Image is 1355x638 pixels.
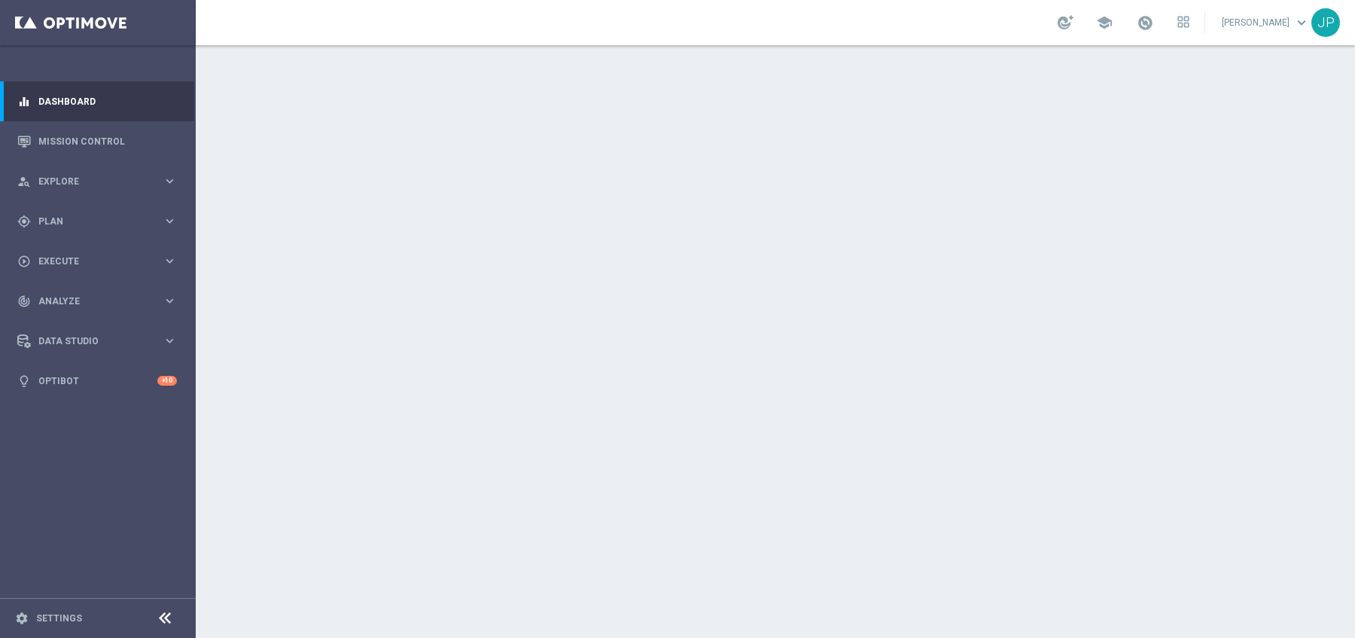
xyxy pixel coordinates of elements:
[17,121,177,161] div: Mission Control
[17,175,31,188] i: person_search
[1096,14,1113,31] span: school
[17,295,178,307] button: track_changes Analyze keyboard_arrow_right
[38,337,163,346] span: Data Studio
[38,297,163,306] span: Analyze
[17,255,163,268] div: Execute
[17,375,178,387] button: lightbulb Optibot +10
[17,176,178,188] button: person_search Explore keyboard_arrow_right
[38,217,163,226] span: Plan
[17,215,31,228] i: gps_fixed
[17,95,31,108] i: equalizer
[163,214,177,228] i: keyboard_arrow_right
[1220,11,1311,34] a: [PERSON_NAME]keyboard_arrow_down
[163,294,177,308] i: keyboard_arrow_right
[38,121,177,161] a: Mission Control
[163,334,177,348] i: keyboard_arrow_right
[38,257,163,266] span: Execute
[17,295,31,308] i: track_changes
[17,96,178,108] button: equalizer Dashboard
[38,177,163,186] span: Explore
[17,215,178,227] button: gps_fixed Plan keyboard_arrow_right
[17,255,31,268] i: play_circle_outline
[17,136,178,148] button: Mission Control
[17,361,177,401] div: Optibot
[17,295,163,308] div: Analyze
[163,174,177,188] i: keyboard_arrow_right
[1311,8,1340,37] div: JP
[163,254,177,268] i: keyboard_arrow_right
[36,614,82,623] a: Settings
[17,255,178,267] button: play_circle_outline Execute keyboard_arrow_right
[38,361,157,401] a: Optibot
[17,335,178,347] button: Data Studio keyboard_arrow_right
[157,376,177,386] div: +10
[1293,14,1310,31] span: keyboard_arrow_down
[17,215,163,228] div: Plan
[17,334,163,348] div: Data Studio
[38,81,177,121] a: Dashboard
[17,175,163,188] div: Explore
[15,612,29,625] i: settings
[17,374,31,388] i: lightbulb
[17,81,177,121] div: Dashboard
